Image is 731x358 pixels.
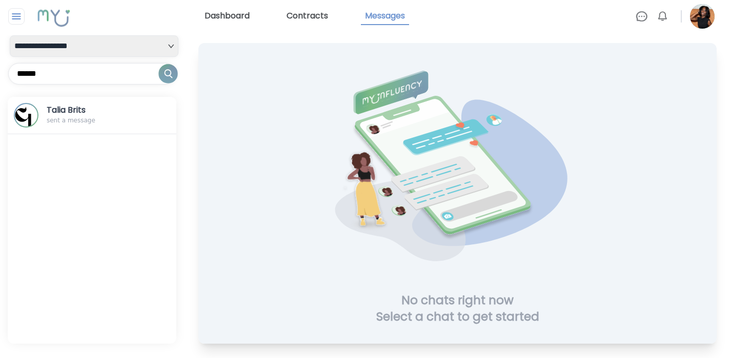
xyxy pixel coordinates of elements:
[200,8,254,25] a: Dashboard
[15,104,37,127] img: Profile
[282,8,332,25] a: Contracts
[47,116,125,124] p: sent a message
[690,4,715,29] img: Profile
[401,292,514,308] h1: No chats right now
[8,97,176,134] button: ProfileTalia Britssent a message
[329,70,586,292] img: No chat messages right now
[376,308,539,325] h1: Select a chat to get started
[656,10,668,23] img: Bell
[47,104,125,116] h3: Talia Brits
[158,64,178,83] img: Search
[10,10,23,23] img: Close sidebar
[636,10,648,23] img: Chat
[361,8,409,25] a: Messages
